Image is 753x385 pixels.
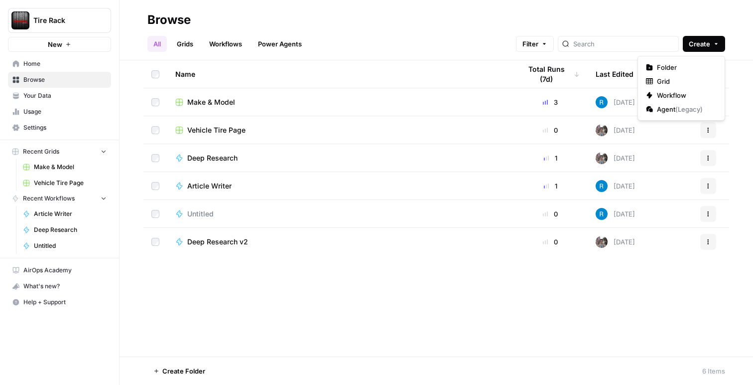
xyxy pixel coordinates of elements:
a: Make & Model [175,97,505,107]
img: a2mlt6f1nb2jhzcjxsuraj5rj4vi [596,236,608,248]
div: [DATE] [596,208,635,220]
span: AirOps Academy [23,266,107,275]
div: 1 [521,153,580,163]
div: [DATE] [596,236,635,248]
span: Vehicle Tire Page [187,125,246,135]
a: Settings [8,120,111,136]
a: Article Writer [18,206,111,222]
div: 0 [521,237,580,247]
span: Folder [657,62,713,72]
span: New [48,39,62,49]
button: New [8,37,111,52]
span: Create Folder [162,366,205,376]
span: Vehicle Tire Page [34,179,107,188]
a: Grids [171,36,199,52]
span: ( Legacy ) [675,105,703,113]
span: Deep Research v2 [187,237,248,247]
button: What's new? [8,278,111,294]
input: Search [573,39,674,49]
a: Browse [8,72,111,88]
button: Help + Support [8,294,111,310]
span: Settings [23,123,107,132]
img: d22iu3035mprmqybzn9flh0kxmu4 [596,180,608,192]
a: Your Data [8,88,111,104]
button: Create Folder [147,363,211,379]
span: Recent Grids [23,147,59,156]
a: Vehicle Tire Page [175,125,505,135]
span: Home [23,59,107,68]
div: Last Edited [596,60,633,88]
div: Total Runs (7d) [521,60,580,88]
button: Recent Workflows [8,191,111,206]
span: Untitled [187,209,214,219]
span: Make & Model [34,163,107,172]
a: Workflows [203,36,248,52]
span: Make & Model [187,97,235,107]
a: AirOps Academy [8,262,111,278]
a: Deep Research v2 [175,237,505,247]
a: Power Agents [252,36,308,52]
img: a2mlt6f1nb2jhzcjxsuraj5rj4vi [596,152,608,164]
div: What's new? [8,279,111,294]
a: Untitled [18,238,111,254]
div: 6 Items [702,366,725,376]
span: Article Writer [187,181,232,191]
a: Deep Research [18,222,111,238]
span: Tire Rack [33,15,94,25]
button: Filter [516,36,554,52]
span: Article Writer [34,209,107,218]
div: 0 [521,209,580,219]
span: Create [689,39,710,49]
img: a2mlt6f1nb2jhzcjxsuraj5rj4vi [596,124,608,136]
div: 3 [521,97,580,107]
span: Deep Research [34,225,107,234]
div: [DATE] [596,124,635,136]
div: [DATE] [596,180,635,192]
span: Recent Workflows [23,194,75,203]
span: Browse [23,75,107,84]
a: All [147,36,167,52]
img: d22iu3035mprmqybzn9flh0kxmu4 [596,208,608,220]
span: Grid [657,76,713,86]
div: Browse [147,12,191,28]
a: Article Writer [175,181,505,191]
span: Agent [657,104,713,114]
span: Usage [23,107,107,116]
div: Name [175,60,505,88]
span: Workflow [657,90,713,100]
a: Untitled [175,209,505,219]
a: Usage [8,104,111,120]
a: Make & Model [18,159,111,175]
div: Create [637,56,725,121]
span: Your Data [23,91,107,100]
button: Create [683,36,725,52]
img: Tire Rack Logo [11,11,29,29]
span: Untitled [34,241,107,250]
div: 0 [521,125,580,135]
img: d22iu3035mprmqybzn9flh0kxmu4 [596,96,608,108]
button: Workspace: Tire Rack [8,8,111,33]
button: Recent Grids [8,144,111,159]
span: Help + Support [23,298,107,307]
a: Deep Research [175,153,505,163]
div: [DATE] [596,152,635,164]
span: Deep Research [187,153,238,163]
div: [DATE] [596,96,635,108]
a: Vehicle Tire Page [18,175,111,191]
span: Filter [522,39,538,49]
div: 1 [521,181,580,191]
a: Home [8,56,111,72]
